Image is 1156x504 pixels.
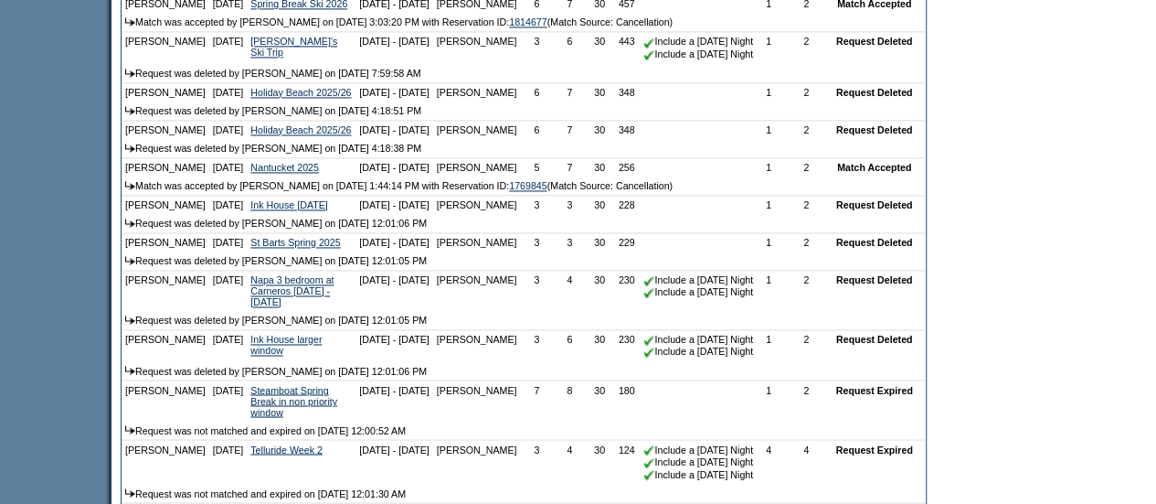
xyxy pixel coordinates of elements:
img: chkSmaller.gif [643,469,654,480]
a: Ink House [DATE] [250,199,328,210]
a: Telluride Week 2 [250,444,323,455]
td: [DATE] [209,440,248,484]
td: 2 [780,32,833,63]
td: [DATE] [209,330,248,361]
nobr: [DATE] - [DATE] [359,162,430,173]
td: 4 [757,440,780,484]
td: 1 [757,381,780,421]
td: 30 [586,233,613,252]
td: 30 [586,83,613,102]
td: 1 [757,330,780,361]
td: 7 [553,121,586,139]
img: arrow.gif [125,425,135,434]
nobr: [DATE] - [DATE] [359,334,430,345]
td: [PERSON_NAME] [122,233,209,252]
img: arrow.gif [125,69,135,77]
a: Holiday Beach 2025/26 [250,124,351,135]
td: Match was accepted by [PERSON_NAME] on [DATE] 1:44:14 PM with Reservation ID: (Match Source: Canc... [122,177,926,196]
img: arrow.gif [125,366,135,374]
td: [PERSON_NAME] [433,440,521,484]
td: [PERSON_NAME] [433,83,521,102]
td: 443 [613,32,641,63]
img: arrow.gif [125,219,135,227]
td: Request was deleted by [PERSON_NAME] on [DATE] 4:18:38 PM [122,139,926,158]
td: 230 [613,271,641,311]
td: 4 [780,440,833,484]
nobr: Request Deleted [836,199,913,210]
a: Holiday Beach 2025/26 [250,87,351,98]
nobr: Request Deleted [836,237,913,248]
td: 2 [780,233,833,252]
nobr: Request Deleted [836,124,913,135]
td: [DATE] [209,32,248,63]
td: 2 [780,83,833,102]
td: 1 [757,271,780,311]
td: Request was deleted by [PERSON_NAME] on [DATE] 7:59:58 AM [122,64,926,83]
td: [DATE] [209,121,248,139]
td: 7 [553,83,586,102]
nobr: Request Expired [836,444,913,455]
img: chkSmaller.gif [643,275,654,286]
img: chkSmaller.gif [643,335,654,346]
td: 2 [780,196,833,214]
a: [PERSON_NAME]'s Ski Trip [250,36,337,58]
td: [PERSON_NAME] [433,233,521,252]
td: 30 [586,32,613,63]
td: 2 [780,121,833,139]
td: [DATE] [209,158,248,177]
nobr: [DATE] - [DATE] [359,36,430,47]
td: 1 [757,83,780,102]
img: arrow.gif [125,17,135,26]
td: Request was deleted by [PERSON_NAME] on [DATE] 12:01:05 PM [122,311,926,330]
a: Steamboat Spring Break in non priority window [250,384,337,417]
td: [DATE] [209,271,248,311]
nobr: Include a [DATE] Night [643,334,753,345]
td: 30 [586,196,613,214]
td: [PERSON_NAME] [122,330,209,361]
nobr: Include a [DATE] Night [643,286,753,297]
img: arrow.gif [125,488,135,497]
td: Request was deleted by [PERSON_NAME] on [DATE] 12:01:06 PM [122,361,926,381]
img: chkSmaller.gif [643,287,654,298]
td: [PERSON_NAME] [433,271,521,311]
td: [DATE] [209,196,248,214]
img: chkSmaller.gif [643,445,654,456]
td: [DATE] [209,83,248,102]
td: 30 [586,440,613,484]
td: 348 [613,121,641,139]
td: 30 [586,158,613,177]
td: 1 [757,233,780,252]
td: [PERSON_NAME] [433,330,521,361]
td: 3 [520,196,553,214]
td: [DATE] [209,233,248,252]
td: 1 [757,196,780,214]
nobr: [DATE] - [DATE] [359,444,430,455]
td: [PERSON_NAME] [122,158,209,177]
nobr: Request Deleted [836,274,913,285]
td: [PERSON_NAME] [433,196,521,214]
img: chkSmaller.gif [643,38,654,48]
td: 30 [586,121,613,139]
nobr: Include a [DATE] Night [643,48,753,59]
td: 30 [586,381,613,421]
nobr: Request Expired [836,384,913,395]
nobr: Request Deleted [836,36,913,47]
nobr: Include a [DATE] Night [643,468,753,479]
img: chkSmaller.gif [643,347,654,358]
nobr: Request Deleted [836,334,913,345]
nobr: [DATE] - [DATE] [359,87,430,98]
td: [PERSON_NAME] [122,32,209,63]
nobr: [DATE] - [DATE] [359,199,430,210]
img: arrow.gif [125,256,135,264]
td: [PERSON_NAME] [433,121,521,139]
nobr: Include a [DATE] Night [643,36,753,47]
nobr: Include a [DATE] Night [643,456,753,466]
td: 1 [757,32,780,63]
td: 3 [520,330,553,361]
td: 2 [780,330,833,361]
td: 180 [613,381,641,421]
td: 348 [613,83,641,102]
td: [PERSON_NAME] [122,83,209,102]
td: 8 [553,381,586,421]
td: 6 [553,330,586,361]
